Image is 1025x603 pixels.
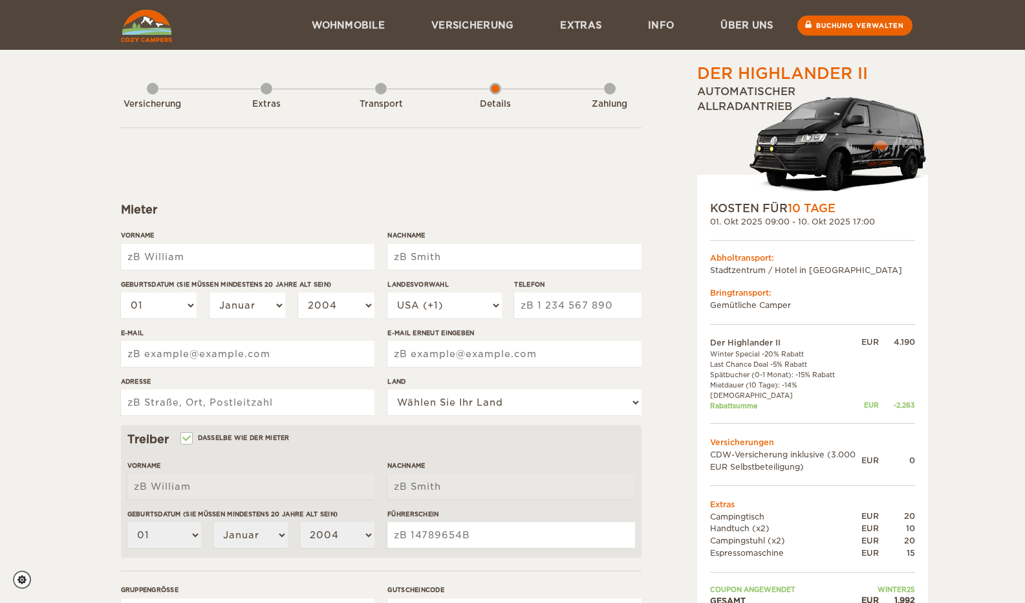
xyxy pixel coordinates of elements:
a: Cookie-Einstellungen [13,571,39,589]
font: Spätbucher (0-1 Monat): -15% Rabatt [710,371,835,378]
font: Mieter [121,203,157,216]
font: Last Chance Deal -5% Rabatt [710,360,807,368]
font: Abholtransport: [710,253,774,263]
font: Landesvorwahl [387,281,449,288]
font: Adresse [121,378,151,385]
font: Automatischer [697,85,795,98]
img: stor-langur-223.png [749,89,928,201]
font: Transport [360,99,403,109]
font: Führerschein [387,510,438,518]
font: Details [480,99,511,109]
font: EUR [861,511,879,521]
font: -2.263 [894,401,915,409]
font: 10 Tage [788,202,836,215]
font: E-Mail erneut eingeben [387,329,474,336]
font: Treiber [127,433,169,446]
font: Winter Special -20% Rabatt [710,350,804,358]
font: Extras [560,20,601,30]
font: Geburtsdatum (Sie müssen mindestens 20 Jahre alt sein) [127,510,338,518]
input: zB example@example.com [387,341,641,367]
font: E-Mail [121,329,144,336]
font: 20 [904,511,915,521]
font: Über uns [720,20,773,30]
font: Telefon [514,281,545,288]
font: EUR [864,401,879,409]
font: Buchung verwalten [816,22,904,29]
font: CDW-Versicherung inklusive (3.000 EUR Selbstbeteiligung) [710,450,856,472]
input: zB Straße, Ort, Postleitzahl [121,389,374,415]
font: 01. Okt 2025 09:00 - 10. Okt 2025 17:00 [710,217,875,226]
font: Gruppengröße [121,586,179,593]
font: Extras [710,499,735,509]
img: Gemütliche Camper [121,10,172,42]
font: Gutscheincode [387,586,444,593]
font: WINTER25 [878,586,915,593]
font: 4.190 [894,337,915,347]
font: EUR [861,548,879,558]
font: Handtuch (x2) [710,524,770,534]
font: 20 [904,536,915,545]
font: Gemütliche Camper [710,300,791,310]
font: 15 [907,548,915,558]
font: Mietdauer (10 Tage): -14% [DEMOGRAPHIC_DATA] [710,381,797,399]
font: Versicherungen [710,437,774,447]
input: zB William [121,244,374,270]
font: Versicherung [431,20,513,30]
font: KOSTEN FÜR [710,202,788,215]
input: zB 14789654B [387,522,634,548]
font: EUR [861,337,879,347]
font: Campingstuhl (x2) [710,536,785,546]
font: Nachname [387,232,425,239]
font: Wohnmobile [312,20,385,30]
font: Land [387,378,405,385]
input: zB example@example.com [121,341,374,367]
input: zB 1 234 567 890 [514,292,641,318]
input: zB Smith [387,474,634,499]
font: Rabattsumme [710,402,757,410]
font: Dasselbe wie der Mieter [198,434,290,441]
input: Dasselbe wie der Mieter [182,435,190,444]
font: EUR [861,523,879,533]
font: 10 [906,523,915,533]
font: Bringtransport: [710,288,771,298]
font: Versicherung [124,99,181,109]
font: EUR [861,536,879,545]
font: Zahlung [592,99,627,109]
font: Espressomaschine [710,548,784,558]
font: Geburtsdatum (Sie müssen mindestens 20 Jahre alt sein) [121,281,332,288]
font: EUR [861,455,879,465]
font: Der Highlander II [697,64,868,83]
input: zB Smith [387,244,641,270]
font: Allradantrieb [697,100,792,113]
input: zB William [127,474,374,499]
font: Nachname [387,462,425,469]
font: Info [648,20,674,30]
font: 0 [909,455,915,465]
font: Extras [252,99,281,109]
font: Stadtzentrum / Hotel in [GEOGRAPHIC_DATA] [710,265,902,275]
a: Buchung verwalten [797,16,912,36]
font: Coupon angewendet [710,586,795,593]
font: Vorname [121,232,155,239]
font: Vorname [127,462,161,469]
font: Der Highlander II [710,338,781,347]
font: Campingtisch [710,512,764,521]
